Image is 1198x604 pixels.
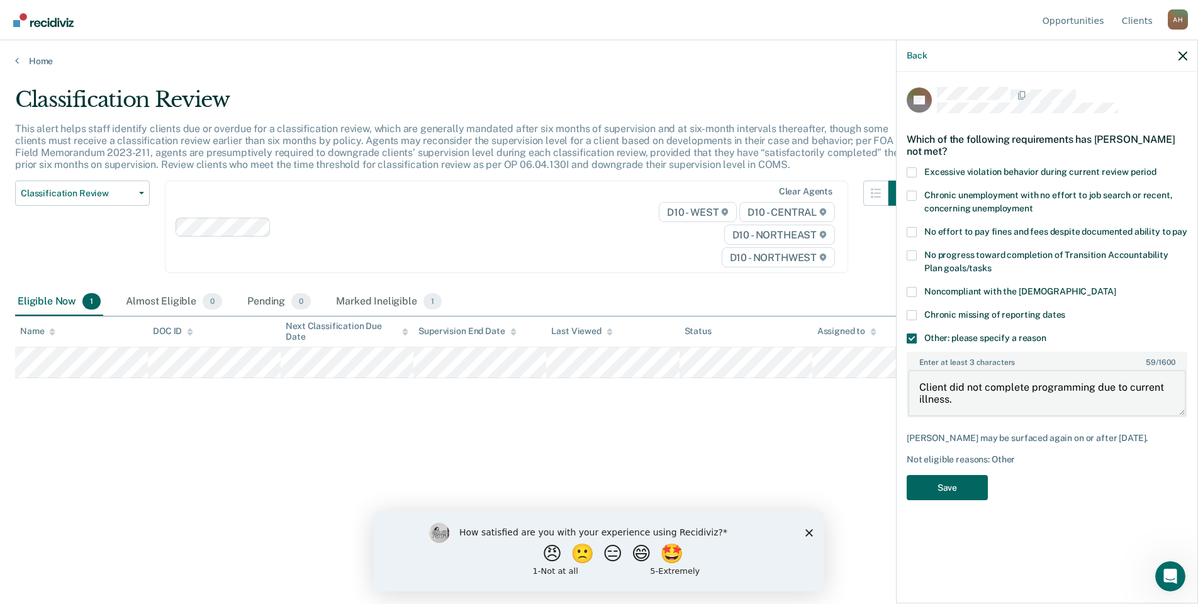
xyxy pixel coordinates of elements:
div: Status [685,326,712,337]
span: 1 [423,293,442,310]
div: Last Viewed [551,326,612,337]
span: D10 - WEST [659,202,737,222]
span: No effort to pay fines and fees despite documented ability to pay [924,226,1187,237]
span: / 1600 [1146,358,1175,367]
span: Excessive violation behavior during current review period [924,167,1156,177]
button: Back [907,50,927,61]
span: 0 [291,293,311,310]
div: Which of the following requirements has [PERSON_NAME] not met? [907,123,1187,167]
button: Save [907,475,988,501]
span: 1 [82,293,101,310]
div: Supervision End Date [418,326,516,337]
span: No progress toward completion of Transition Accountability Plan goals/tasks [924,250,1168,273]
span: D10 - NORTHWEST [722,247,835,267]
div: Assigned to [817,326,876,337]
div: Almost Eligible [123,288,225,316]
button: Profile dropdown button [1168,9,1188,30]
div: Next Classification Due Date [286,321,408,342]
span: 0 [203,293,222,310]
textarea: Client did not complete programming due to current illness. [908,370,1186,417]
div: Classification Review [15,87,914,123]
a: Home [15,55,1183,67]
div: Pending [245,288,313,316]
div: A H [1168,9,1188,30]
div: Name [20,326,55,337]
span: Other: please specify a reason [924,333,1046,343]
div: Marked Ineligible [333,288,444,316]
p: This alert helps staff identify clients due or overdue for a classification review, which are gen... [15,123,899,171]
div: DOC ID [153,326,193,337]
div: Eligible Now [15,288,103,316]
span: Noncompliant with the [DEMOGRAPHIC_DATA] [924,286,1116,296]
div: Not eligible reasons: Other [907,454,1187,465]
img: Recidiviz [13,13,74,27]
span: Chronic missing of reporting dates [924,310,1065,320]
span: 59 [1146,358,1156,367]
iframe: Intercom live chat [1155,561,1185,591]
span: Chronic unemployment with no effort to job search or recent, concerning unemployment [924,190,1173,213]
iframe: Survey by Kim from Recidiviz [374,510,824,591]
div: [PERSON_NAME] may be surfaced again on or after [DATE]. [907,433,1187,444]
span: D10 - CENTRAL [739,202,835,222]
label: Enter at least 3 characters [908,353,1186,367]
div: Clear agents [779,186,832,197]
span: D10 - NORTHEAST [724,225,835,245]
span: Classification Review [21,188,134,199]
